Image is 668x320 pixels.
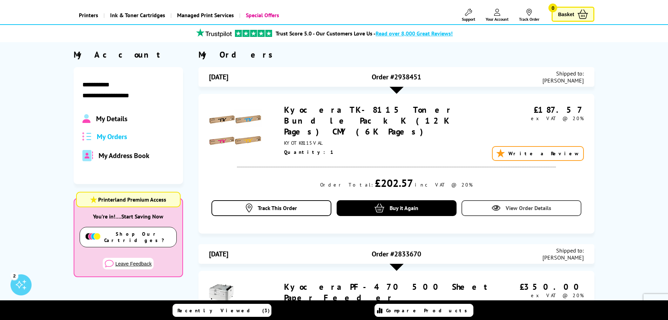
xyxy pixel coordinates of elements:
span: Shipped to: [542,247,584,254]
span: My Address Book [99,151,149,160]
div: ex VAT @ 20% [494,292,584,299]
a: Kyocera PF-470 500 Sheet Paper Feeder [284,281,488,303]
span: Shop Our Cartridges? [104,231,171,243]
span: Read over 8,000 Great Reviews! [376,30,453,37]
div: My Orders [198,49,594,60]
div: £350.00 [494,281,584,292]
span: Compare Products [386,307,471,314]
span: Recently Viewed (3) [177,307,270,314]
div: inc VAT @ 20% [415,182,473,188]
img: all-order.svg [82,132,92,141]
img: Profile.svg [82,114,90,123]
div: KYOTK8115VAL [284,140,494,146]
a: Compare Products [375,304,473,317]
div: You’re in!….Start Saving Now [74,213,182,220]
img: address-book-duotone-solid.svg [82,150,93,161]
span: 0 [548,4,557,12]
a: Track This Order [211,200,331,216]
span: My Orders [97,132,127,141]
a: Recently Viewed (3) [173,304,271,317]
span: [PERSON_NAME] [542,77,584,84]
a: Basket 0 [552,7,594,22]
span: Track This Order [258,204,297,211]
img: Kyocera PF-470 500 Sheet Paper Feeder [209,281,234,306]
img: comment-sharp-light.svg [105,260,114,268]
a: Your Account [486,9,508,22]
a: Buy it Again [337,200,457,216]
div: ex VAT @ 20% [494,115,584,122]
span: Buy it Again [390,204,418,211]
a: View Order Details [461,200,581,216]
div: Order Total: [320,182,373,188]
span: Shipped to: [542,70,584,77]
img: trustpilot rating [193,28,235,37]
span: Leave Feedback [114,261,152,267]
span: Basket [558,9,574,19]
button: Leave Feedback [103,258,154,270]
span: View Order Details [506,204,551,211]
div: My Account [74,49,183,60]
div: £202.57 [375,176,413,190]
a: Shop Our Cartridges? [83,231,173,243]
span: Order #2938451 [372,72,421,81]
img: Kyocera TK-8115 Toner Bundle Pack K (12K Pages) CMY (6K Pages) [209,104,262,157]
div: 2 [11,272,18,280]
span: Quantity: 1 [284,149,335,155]
a: Support [462,9,475,22]
a: Printers [74,6,103,24]
img: trustpilot rating [235,30,272,37]
span: Printerland Premium Access [98,196,166,203]
a: Write a Review [492,146,584,161]
span: Order #2833670 [372,249,421,259]
span: [DATE] [209,249,228,259]
span: Write a Review [508,150,580,157]
a: Managed Print Services [170,6,239,24]
a: Ink & Toner Cartridges [103,6,170,24]
span: [DATE] [209,72,228,81]
a: Track Order [519,9,539,22]
span: Your Account [486,17,508,22]
a: Special Offers [239,6,284,24]
span: [PERSON_NAME] [542,254,584,261]
span: Ink & Toner Cartridges [110,6,165,24]
a: Trust Score 5.0 - Our Customers Love Us -Read over 8,000 Great Reviews! [276,30,453,37]
div: £187.57 [494,104,584,115]
span: Support [462,17,475,22]
a: Kyocera TK-8115 Toner Bundle Pack K (12K Pages) CMY (6K Pages) [284,104,453,137]
span: My Details [96,114,127,123]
